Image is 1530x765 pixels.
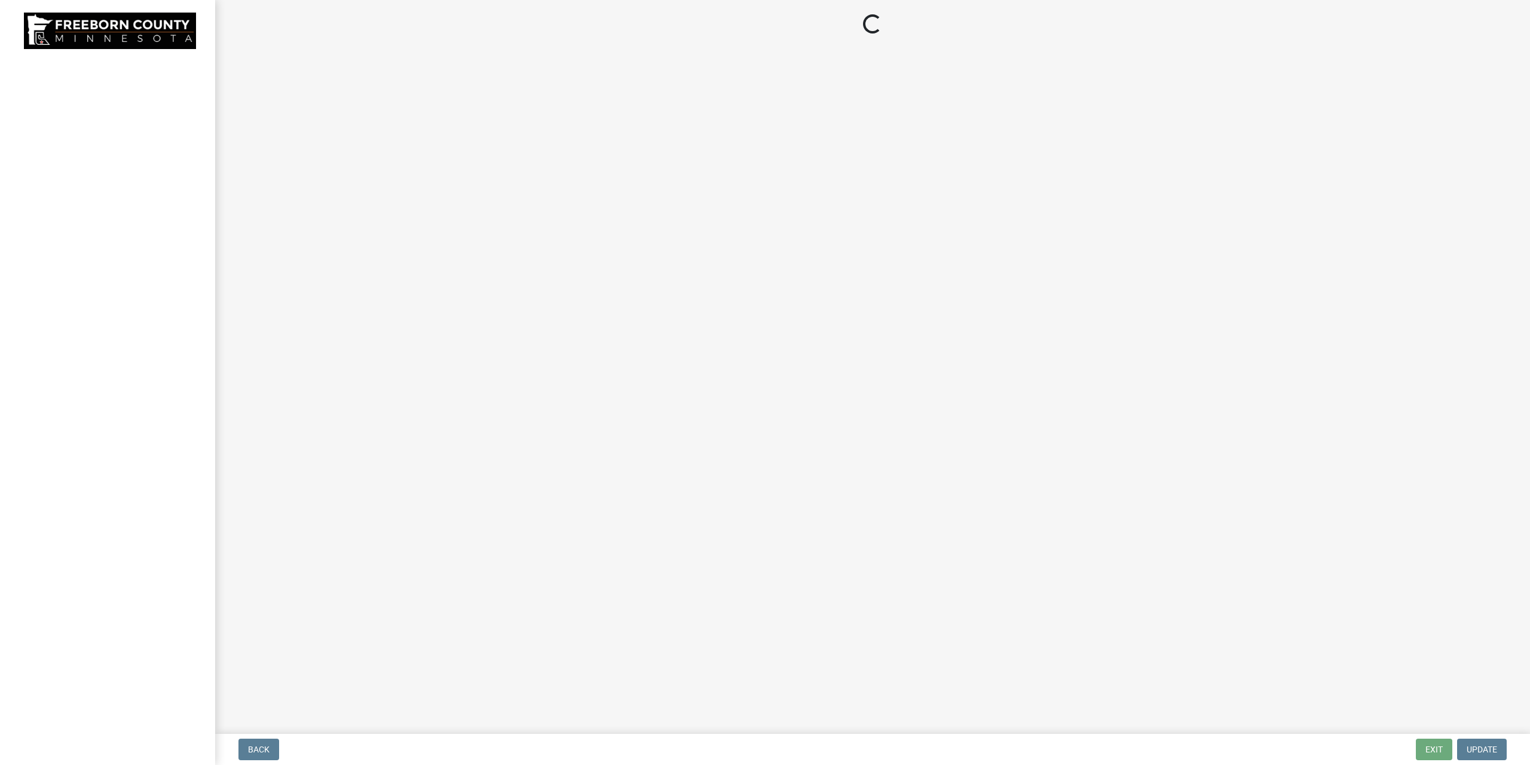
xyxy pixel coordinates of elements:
[1416,739,1452,760] button: Exit
[1467,745,1497,754] span: Update
[238,739,279,760] button: Back
[248,745,270,754] span: Back
[1457,739,1507,760] button: Update
[24,13,196,49] img: Freeborn County, Minnesota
